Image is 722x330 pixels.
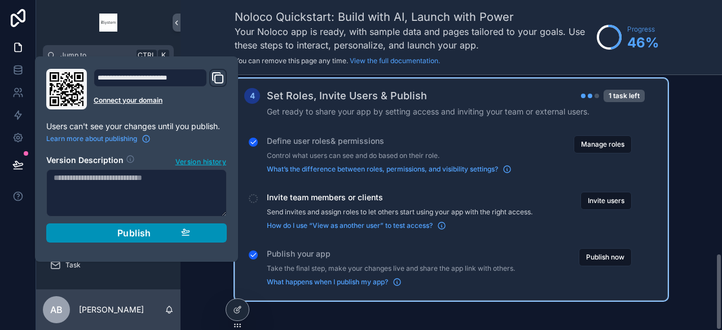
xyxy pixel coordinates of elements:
[60,51,132,60] span: Jump to...
[235,25,591,52] h3: Your Noloco app is ready, with sample data and pages tailored to your goals. Use these steps to i...
[46,134,151,143] a: Learn more about publishing
[627,34,659,52] span: 46 %
[94,69,227,109] div: Domain and Custom Link
[46,121,227,132] p: Users can't see your changes until you publish.
[79,304,144,315] p: [PERSON_NAME]
[50,303,63,316] span: AB
[117,227,151,239] span: Publish
[46,223,227,243] button: Publish
[43,45,174,65] button: Jump to...CtrlK
[99,14,117,32] img: App logo
[235,56,348,65] span: You can remove this page any time.
[94,96,227,105] a: Connect your domain
[627,25,659,34] span: Progress
[46,155,124,167] h2: Version Description
[43,255,174,275] a: Task
[159,51,168,60] span: K
[175,155,226,166] span: Version history
[46,134,137,143] span: Learn more about publishing
[350,56,440,65] a: View the full documentation.
[235,9,591,25] h1: Noloco Quickstart: Build with AI, Launch with Power
[65,261,81,270] span: Task
[175,155,227,167] button: Version history
[137,50,157,61] span: Ctrl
